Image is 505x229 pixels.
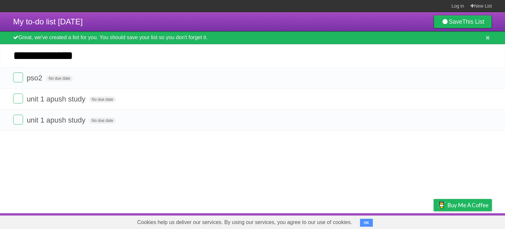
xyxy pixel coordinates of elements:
[27,74,44,82] span: pso2
[89,97,116,102] span: No due date
[403,215,417,227] a: Terms
[434,15,492,28] a: SaveThis List
[425,215,442,227] a: Privacy
[13,94,23,103] label: Done
[131,216,359,229] span: Cookies help us deliver our services. By using our services, you agree to our use of cookies.
[13,72,23,82] label: Done
[346,215,360,227] a: About
[434,199,492,211] a: Buy me a coffee
[437,199,446,211] img: Buy me a coffee
[447,199,489,211] span: Buy me a coffee
[462,18,484,25] b: This List
[368,215,395,227] a: Developers
[450,215,492,227] a: Suggest a feature
[27,116,87,124] span: unit 1 apush study
[13,115,23,125] label: Done
[46,75,73,81] span: No due date
[27,95,87,103] span: unit 1 apush study
[89,118,116,124] span: No due date
[360,219,373,227] button: OK
[13,17,83,26] span: My to-do list [DATE]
